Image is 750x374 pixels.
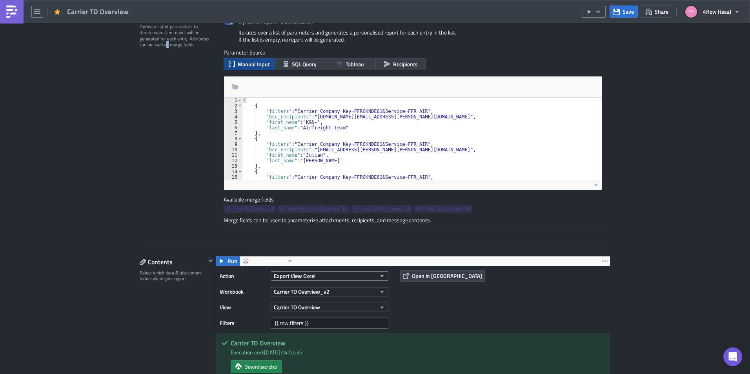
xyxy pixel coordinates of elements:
div: 5 [224,120,242,125]
button: Open in [GEOGRAPHIC_DATA] [400,270,485,282]
span: Recipients [393,60,418,68]
a: {{ row.filters }} [224,205,276,213]
div: 7 [224,131,242,136]
p: With best regards [3,39,375,45]
span: Open in [GEOGRAPHIC_DATA] [412,272,482,280]
input: Filter1=Value1&... [271,317,388,329]
span: Tableau [346,60,364,68]
div: 12 [224,158,242,163]
button: 4flow (tesa) [681,3,744,20]
img: PushMetrics [5,5,18,18]
button: Tableau [325,58,376,70]
button: Save [610,5,638,18]
label: Filters [220,317,267,329]
div: 4 [224,114,242,120]
span: {{ row.last_name }} [416,205,470,213]
button: Carrier TO Overview_v2 [271,287,388,296]
span: SQL Query [292,60,317,68]
a: {{ row.first_name }} [351,205,412,213]
label: View [220,301,267,313]
p: Tesa Control Tower [3,48,375,54]
label: Action [220,270,267,282]
span: Carrier TO Overview [274,303,320,311]
span: Share [655,7,668,16]
div: 11 [224,153,242,158]
div: Iterates over a list of parameters and generates a personalised report for each entry in the list... [224,29,602,49]
span: JSON [578,181,590,189]
button: Recipients [375,58,426,70]
span: {{ row.bcc_recipients }} [280,205,348,213]
button: Run [216,256,240,266]
label: Available merge fields [224,196,282,203]
div: 3 [224,109,242,114]
span: 4flow (tesa) [703,7,731,16]
img: Avatar [684,5,698,18]
div: 6 [224,125,242,131]
button: Export View Excel [271,271,388,281]
label: Workbook [220,286,267,298]
span: TS - Tesa Mail [251,256,284,266]
div: 14 [224,169,242,174]
span: Carrier TO Overview_v2 [274,287,329,296]
div: Contents [140,256,206,268]
a: {{ row.last_name }} [414,205,472,213]
span: Save [623,7,634,16]
div: Define a list of parameters to iterate over. One report will be generated for each entry. Attribu... [140,24,210,48]
button: Hide content [206,256,215,265]
button: Share [642,5,672,18]
p: Please find attached the overview of all shipments with missing information according to the comm... [3,12,375,37]
span: Manual Input [238,60,270,68]
body: Rich Text Area. Press ALT-0 for help. [3,3,375,54]
h5: Carrier TO Overview [231,340,604,346]
a: {{ row.bcc_recipients }} [278,205,350,213]
div: Merge fields can be used to parameterize attachments, recipients, and message contents. [224,217,602,224]
div: 9 [224,142,242,147]
div: 13 [224,163,242,169]
button: Manual Input [224,58,275,70]
span: {{ row.filters }} [226,205,274,213]
label: Parameter Source [224,49,602,56]
a: Download xlsx [231,360,282,373]
div: Open Intercom Messenger [723,347,742,366]
button: JSON [575,180,602,190]
span: Run [228,256,237,266]
span: {{ row.first_name }} [353,205,410,213]
button: Import CSV to convert into JSON [228,80,320,93]
button: Carrier TO Overview [271,303,388,312]
div: 8 [224,136,242,142]
div: Execution end: [DATE] 04:02:35 [231,348,604,356]
div: Select which data & attachment to include in your report. [140,270,206,282]
span: Export View Excel [274,272,316,280]
span: Download xlsx [244,363,277,371]
div: 1 [224,98,242,103]
div: 2 [224,103,242,109]
span: Carrier TO Overview [67,7,129,16]
div: 10 [224,147,242,153]
p: Dear {{ row.first_name }} {{ row.last_name }}, [3,3,375,9]
span: Import CSV to convert into JSON [241,83,316,91]
div: 15 [224,174,242,180]
button: SQL Query [274,58,325,70]
button: TS - Tesa Mail [240,256,296,266]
